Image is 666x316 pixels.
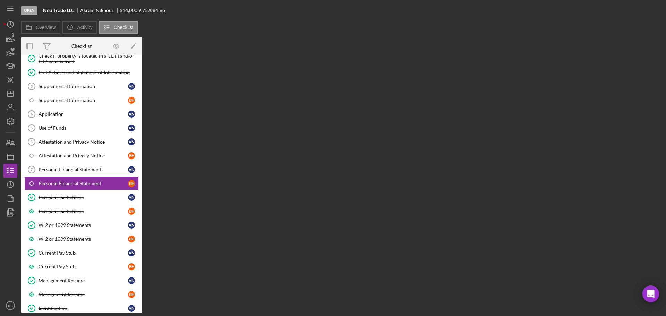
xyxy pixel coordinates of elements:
div: A N [128,83,135,90]
div: Open [21,6,37,15]
div: Open Intercom Messenger [642,285,659,302]
button: Activity [62,21,97,34]
div: Personal Financial Statement [39,167,128,172]
a: 3Supplemental InformationAN [24,79,139,93]
a: Personal Financial StatementBH [24,177,139,190]
div: W-2 or 1099 Statements [39,222,128,228]
div: Supplemental Information [39,97,128,103]
a: Current Pay StubAN [24,246,139,260]
div: Akram Nikpour [80,8,120,13]
div: Current Pay Stub [39,250,128,256]
button: Overview [21,21,60,34]
a: Personal Tax ReturnsBH [24,204,139,218]
a: 4ApplicationAN [24,107,139,121]
div: B H [128,208,135,215]
a: 5Use of FundsAN [24,121,139,135]
tspan: 4 [31,112,33,116]
a: Supplemental InformationBH [24,93,139,107]
div: A N [128,166,135,173]
a: 7Personal Financial StatementAN [24,163,139,177]
a: Management ResumeAN [24,274,139,288]
tspan: 6 [31,140,33,144]
tspan: 5 [31,126,33,130]
div: A N [128,111,135,118]
label: Overview [36,25,56,30]
label: Checklist [114,25,134,30]
div: A N [128,305,135,312]
div: B H [128,291,135,298]
div: Personal Tax Returns [39,195,128,200]
div: Current Pay Stub [39,264,128,270]
div: B H [128,97,135,104]
div: Personal Tax Returns [39,208,128,214]
tspan: 3 [31,84,33,88]
div: B H [128,236,135,242]
div: Management Resume [39,278,128,283]
a: IdentificationAN [24,301,139,315]
label: Activity [77,25,92,30]
div: 84 mo [153,8,165,13]
a: W-2 or 1099 StatementsBH [24,232,139,246]
a: Management ResumeBH [24,288,139,301]
div: Management Resume [39,292,128,297]
div: B H [128,180,135,187]
div: Attestation and Privacy Notice [39,153,128,159]
button: Checklist [99,21,138,34]
b: Niki Trade LLC [43,8,74,13]
a: Current Pay StubBH [24,260,139,274]
div: A N [128,125,135,131]
div: Personal Financial Statement [39,181,128,186]
tspan: 7 [31,168,33,172]
div: A N [128,194,135,201]
div: A N [128,249,135,256]
div: A N [128,277,135,284]
div: Use of Funds [39,125,128,131]
a: Personal Tax ReturnsAN [24,190,139,204]
div: Attestation and Privacy Notice [39,139,128,145]
div: Checklist [71,43,92,49]
div: Check if property is located in a CDFI and/or ERP census tract [39,53,138,64]
a: Check if property is located in a CDFI and/or ERP census tract [24,52,139,66]
div: B H [128,152,135,159]
text: DS [8,304,12,308]
div: A N [128,222,135,229]
button: DS [3,299,17,313]
div: B H [128,263,135,270]
div: W-2 or 1099 Statements [39,236,128,242]
div: Supplemental Information [39,84,128,89]
div: 9.75 % [138,8,152,13]
a: Pull Articles and Statement of Information [24,66,139,79]
div: Application [39,111,128,117]
div: Pull Articles and Statement of Information [39,70,138,75]
div: Identification [39,306,128,311]
a: W-2 or 1099 StatementsAN [24,218,139,232]
a: Attestation and Privacy NoticeBH [24,149,139,163]
a: 6Attestation and Privacy NoticeAN [24,135,139,149]
span: $14,000 [120,7,137,13]
div: A N [128,138,135,145]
